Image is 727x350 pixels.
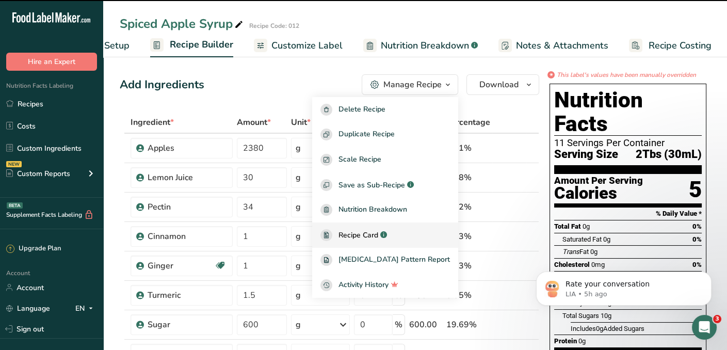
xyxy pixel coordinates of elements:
span: [MEDICAL_DATA] Pattern Report [338,254,450,266]
div: 78.1% [446,142,490,154]
div: g [296,171,301,184]
a: Nutrition Breakdown [312,197,458,222]
div: BETA [7,202,23,209]
h1: Nutrition Facts [554,88,702,136]
span: 3 [713,315,721,323]
div: Pectin [148,201,227,213]
a: [MEDICAL_DATA] Pattern Report [312,248,458,273]
a: Notes & Attachments [498,34,608,57]
button: Scale Recipe [312,147,458,172]
a: Nutrition Breakdown [363,34,478,57]
div: Turmeric [148,289,227,301]
div: 600.00 [409,319,442,331]
span: Percentage [446,116,490,129]
span: Ingredient [131,116,174,129]
div: g [296,142,301,154]
div: 5 [689,176,702,203]
div: Manage Recipe [383,78,442,91]
div: Sugar [148,319,227,331]
span: Fat [562,248,589,256]
span: Protein [554,337,577,345]
a: Recipe Card [312,222,458,248]
span: 0g [583,222,590,230]
button: Delete Recipe [312,97,458,122]
div: 0.98% [446,171,490,184]
div: Custom Reports [6,168,70,179]
span: Unit [291,116,311,129]
span: 2Tbs (30mL) [636,148,702,161]
span: 0% [692,235,702,243]
div: 0.05% [446,289,490,301]
span: Nutrition Breakdown [338,204,407,216]
button: Manage Recipe [362,74,458,95]
span: Scale Recipe [338,154,381,166]
div: g [296,260,301,272]
span: 0g [578,337,586,345]
div: Upgrade Plan [6,244,61,254]
button: Download [466,74,539,95]
a: Recipe Costing [629,34,712,57]
span: Activity History [338,279,389,291]
span: Amount [237,116,271,129]
div: Recipe Code: 012 [249,21,299,30]
span: Recipe Costing [649,39,712,53]
div: Amount Per Serving [554,176,643,186]
div: Calories [554,186,643,201]
div: Spiced Apple Syrup [120,14,245,33]
i: This label's values have been manually overridden [557,70,696,79]
button: Activity History [312,273,458,298]
div: 19.69% [446,319,490,331]
div: Add Ingredients [120,76,204,93]
button: Hire an Expert [6,53,97,71]
iframe: Intercom live chat [692,315,717,340]
span: Saturated Fat [562,235,602,243]
div: Cinnamon [148,230,227,243]
span: Customize Label [271,39,343,53]
div: Apples [148,142,227,154]
div: g [296,289,301,301]
iframe: Intercom notifications message [521,250,727,322]
div: Lemon Juice [148,171,227,184]
div: 11 Servings Per Container [554,138,702,148]
button: Duplicate Recipe [312,122,458,148]
span: 0g [590,248,597,256]
div: 0.03% [446,230,490,243]
div: 1.12% [446,201,490,213]
div: EN [75,302,97,314]
div: g [296,201,301,213]
button: Save as Sub-Recipe [312,172,458,198]
span: Save as Sub-Recipe [338,180,405,190]
span: Duplicate Recipe [338,129,395,140]
span: Total Fat [554,222,581,230]
span: Serving Size [554,148,618,161]
span: Delete Recipe [338,104,385,116]
span: 0g [603,235,610,243]
span: 0% [692,222,702,230]
div: Ginger [148,260,214,272]
div: NEW [6,161,22,167]
div: g [296,230,301,243]
i: Trans [562,248,579,256]
span: Notes & Attachments [516,39,608,53]
div: g [296,319,301,331]
div: 0.03% [446,260,490,272]
a: Language [6,299,50,317]
span: Recipe Builder [170,38,233,52]
a: Customize Label [254,34,343,57]
section: % Daily Value * [554,208,702,220]
span: Recipe Card [338,230,378,241]
span: Download [479,78,519,91]
span: Includes Added Sugars [571,325,644,332]
span: Nutrition Breakdown [381,39,469,53]
span: 0g [596,325,603,332]
a: Recipe Builder [150,33,233,58]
